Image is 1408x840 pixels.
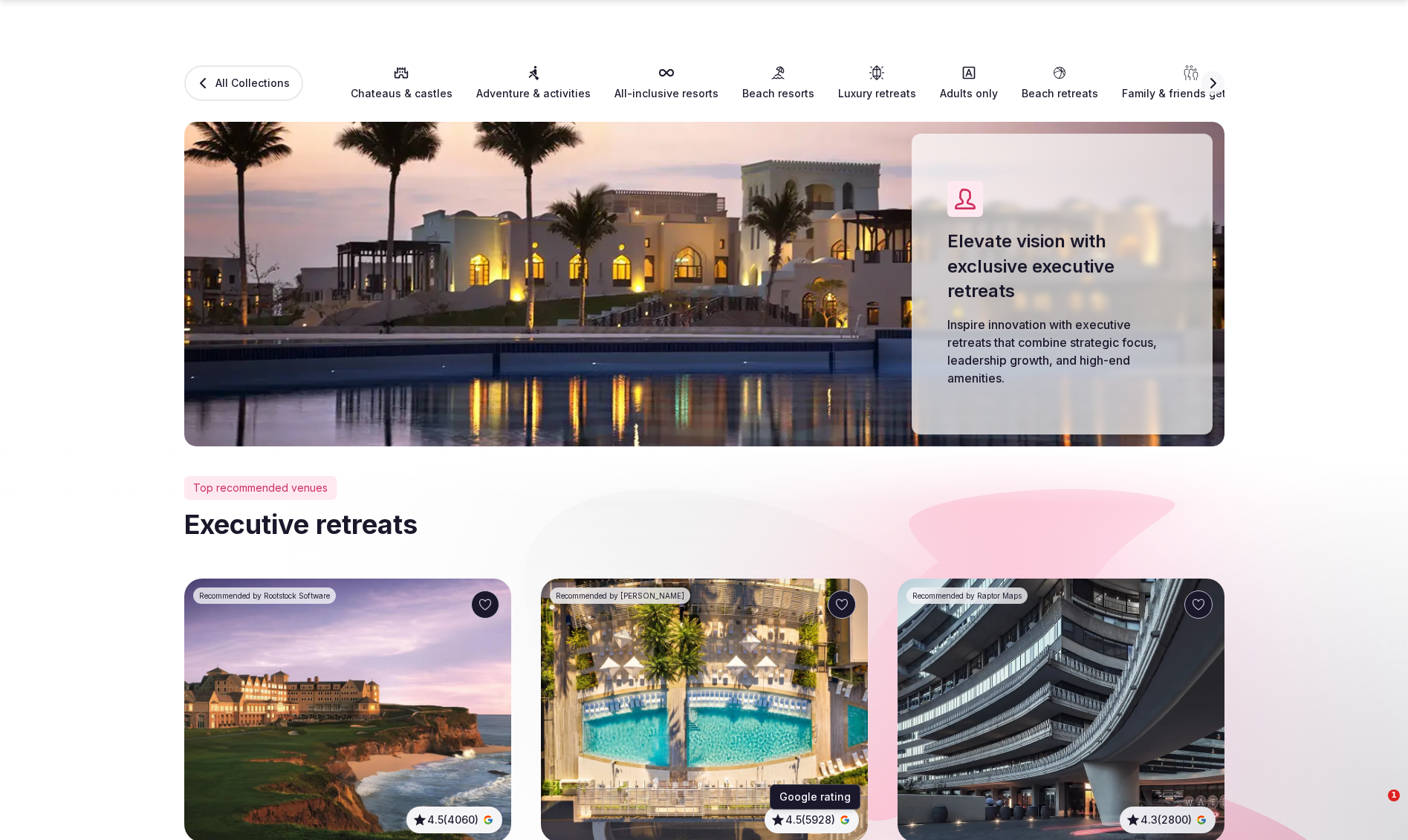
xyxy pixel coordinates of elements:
[351,86,452,101] span: Chateaus & castles
[785,813,835,827] span: 4.5 (5928)
[427,813,478,827] span: 4.5 (4060)
[1141,813,1192,827] span: 4.3 (2800)
[184,506,1224,543] h2: Executive retreats
[476,65,591,101] a: Adventure & activities
[742,86,814,101] span: Beach resorts
[556,590,684,601] span: Recommended by [PERSON_NAME]
[1022,65,1098,101] a: Beach retreats
[215,76,290,91] span: All Collections
[193,587,336,604] div: Recommended by Rootstock Software
[184,476,337,500] div: Top recommended venues
[1357,789,1393,825] iframe: Intercom live chat
[947,229,1177,304] h1: Elevate vision with exclusive executive retreats
[1122,65,1260,101] a: Family & friends getaways
[906,587,1028,604] div: Recommended by Raptor Maps
[779,789,851,804] p: Google rating
[614,65,718,101] a: All-inclusive resorts
[1388,789,1400,801] span: 1
[184,65,303,101] a: All Collections
[1126,813,1210,827] button: 4.3(2800)
[838,65,916,101] a: Luxury retreats
[1022,86,1098,101] span: Beach retreats
[742,65,814,101] a: Beach resorts
[412,813,496,827] button: 4.5(4060)
[838,86,916,101] span: Luxury retreats
[550,587,690,604] div: Recommended by Zapier
[940,86,998,101] span: Adults only
[199,590,330,601] span: Recommended by Rootstock Software
[351,65,452,101] a: Chateaus & castles
[614,86,718,101] span: All-inclusive resorts
[940,65,998,101] a: Adults only
[912,590,1022,601] span: Recommended by Raptor Maps
[770,813,853,827] button: 4.5(5928)
[184,122,1224,446] img: Executive retreats
[947,316,1177,387] p: Inspire innovation with executive retreats that combine strategic focus, leadership growth, and h...
[476,86,591,101] span: Adventure & activities
[1122,86,1260,101] span: Family & friends getaways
